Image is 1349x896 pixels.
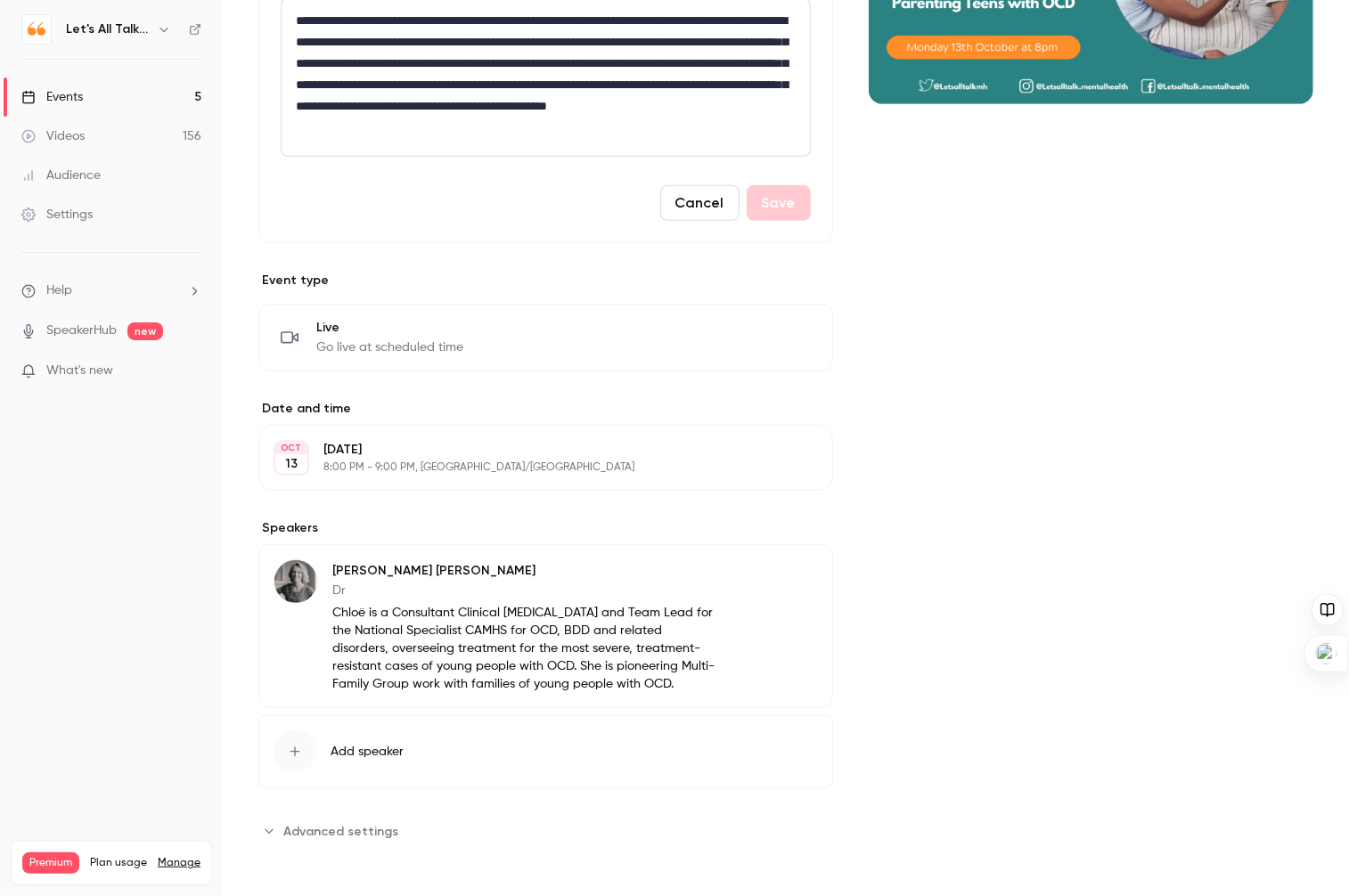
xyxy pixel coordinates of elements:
[258,544,833,708] div: Chloe Volz[PERSON_NAME] [PERSON_NAME]DrChloë is a Consultant Clinical [MEDICAL_DATA] and Team Lea...
[258,519,833,537] label: Speakers
[332,604,717,693] p: Chloë is a Consultant Clinical [MEDICAL_DATA] and Team Lead for the National Specialist CAMHS for...
[22,852,79,874] span: Premium
[274,560,317,603] img: Chloe Volz
[127,322,163,340] span: new
[332,582,717,599] p: Dr
[46,281,72,300] span: Help
[258,715,833,788] button: Add speaker
[258,817,833,845] section: Advanced settings
[46,322,117,340] a: SpeakerHub
[316,319,463,337] span: Live
[180,363,201,379] iframe: Noticeable Trigger
[331,743,404,761] span: Add speaker
[158,856,200,870] a: Manage
[258,272,833,289] p: Event type
[660,185,740,221] button: Cancel
[66,20,150,38] h6: Let's All Talk Mental Health
[258,817,409,845] button: Advanced settings
[323,460,739,475] p: 8:00 PM - 9:00 PM, [GEOGRAPHIC_DATA]/[GEOGRAPHIC_DATA]
[21,281,201,300] li: help-dropdown-opener
[21,167,101,184] div: Audience
[332,562,717,580] p: [PERSON_NAME] [PERSON_NAME]
[21,88,83,106] div: Events
[90,856,147,870] span: Plan usage
[46,362,113,380] span: What's new
[323,441,739,459] p: [DATE]
[21,206,93,224] div: Settings
[285,455,298,473] p: 13
[22,15,51,44] img: Let's All Talk Mental Health
[21,127,85,145] div: Videos
[275,442,307,454] div: OCT
[316,338,463,356] span: Go live at scheduled time
[283,822,398,841] span: Advanced settings
[258,400,833,418] label: Date and time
